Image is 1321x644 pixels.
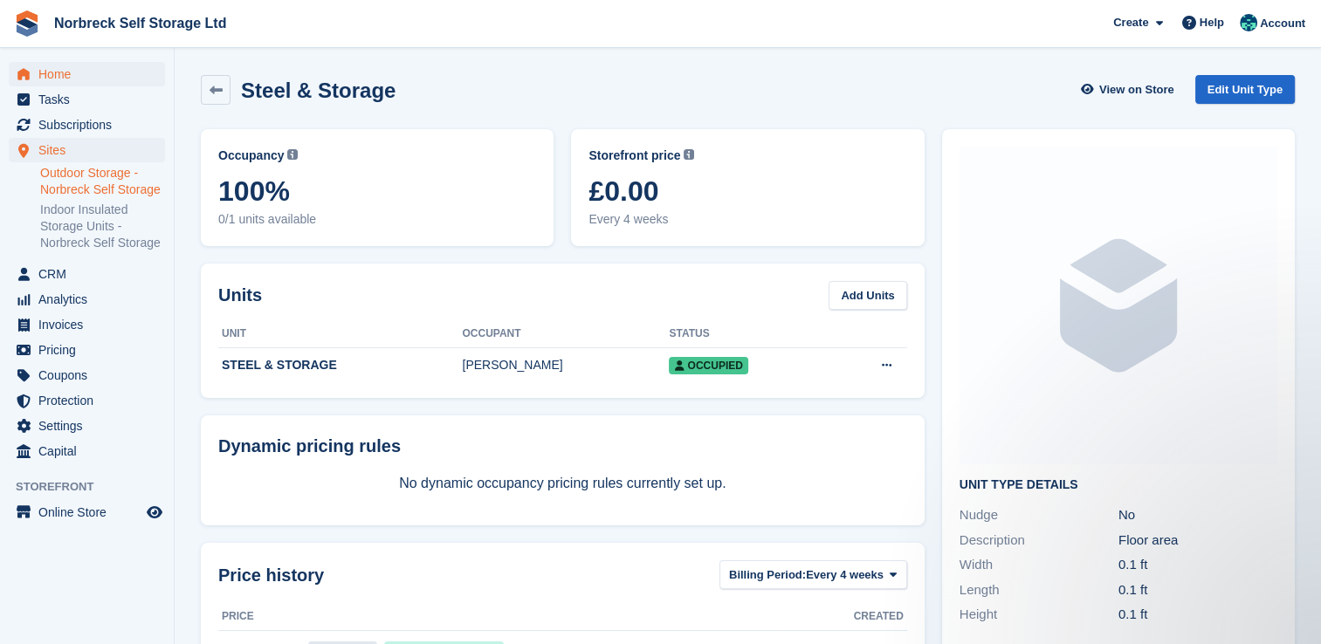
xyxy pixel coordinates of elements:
[38,338,143,362] span: Pricing
[960,478,1277,492] h2: Unit Type details
[1118,605,1277,625] div: 0.1 ft
[218,147,284,165] span: Occupancy
[1195,75,1295,104] a: Edit Unit Type
[9,113,165,137] a: menu
[1079,75,1181,104] a: View on Store
[38,87,143,112] span: Tasks
[462,320,669,348] th: Occupant
[38,287,143,312] span: Analytics
[960,605,1118,625] div: Height
[218,356,462,374] div: STEEL & STORAGE
[38,62,143,86] span: Home
[960,147,1277,464] img: blank-unit-type-icon-ffbac7b88ba66c5e286b0e438baccc4b9c83835d4c34f86887a83fc20ec27e7b.svg
[462,356,669,374] div: [PERSON_NAME]
[9,138,165,162] a: menu
[960,531,1118,551] div: Description
[9,439,165,463] a: menu
[38,363,143,387] span: Coupons
[218,473,907,494] p: No dynamic occupancy pricing rules currently set up.
[960,505,1118,525] div: Nudge
[1113,14,1148,31] span: Create
[684,149,694,160] img: icon-info-grey-7440780725fd019a000dd9b08b2336e03edf1995a4989e88bcd33f0948082b44.svg
[1200,14,1224,31] span: Help
[9,312,165,337] a: menu
[38,113,143,137] span: Subscriptions
[960,555,1118,575] div: Width
[1260,15,1305,32] span: Account
[218,433,907,459] div: Dynamic pricing rules
[9,287,165,312] a: menu
[218,603,305,631] th: Price
[218,282,262,308] h2: Units
[287,149,298,160] img: icon-info-grey-7440780725fd019a000dd9b08b2336e03edf1995a4989e88bcd33f0948082b44.svg
[218,210,536,229] span: 0/1 units available
[9,363,165,387] a: menu
[241,79,396,102] h2: Steel & Storage
[1118,580,1277,600] div: 0.1 ft
[960,580,1118,600] div: Length
[9,500,165,524] a: menu
[588,175,906,207] span: £0.00
[588,147,680,165] span: Storefront price
[14,10,40,37] img: stora-icon-8386f47178a22dfd0bd8f6a31ec36ba5ce8667c1dd55bd0f319d3a0aa187defe.svg
[38,439,143,463] span: Capital
[40,165,165,198] a: Outdoor Storage - Norbreck Self Storage
[9,262,165,286] a: menu
[218,320,462,348] th: Unit
[669,357,747,374] span: Occupied
[729,566,806,584] span: Billing Period:
[9,388,165,413] a: menu
[669,320,831,348] th: Status
[38,312,143,337] span: Invoices
[1118,531,1277,551] div: Floor area
[9,414,165,438] a: menu
[719,560,907,589] button: Billing Period: Every 4 weeks
[38,500,143,524] span: Online Store
[16,478,174,496] span: Storefront
[218,175,536,207] span: 100%
[1240,14,1257,31] img: Sally King
[1118,505,1277,525] div: No
[1118,555,1277,575] div: 0.1 ft
[47,9,233,38] a: Norbreck Self Storage Ltd
[9,62,165,86] a: menu
[38,414,143,438] span: Settings
[854,608,904,624] span: Created
[588,210,906,229] span: Every 4 weeks
[144,502,165,523] a: Preview store
[40,202,165,251] a: Indoor Insulated Storage Units - Norbreck Self Storage
[38,262,143,286] span: CRM
[38,388,143,413] span: Protection
[9,87,165,112] a: menu
[829,281,906,310] a: Add Units
[806,566,884,584] span: Every 4 weeks
[218,562,324,588] span: Price history
[9,338,165,362] a: menu
[38,138,143,162] span: Sites
[1099,81,1174,99] span: View on Store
